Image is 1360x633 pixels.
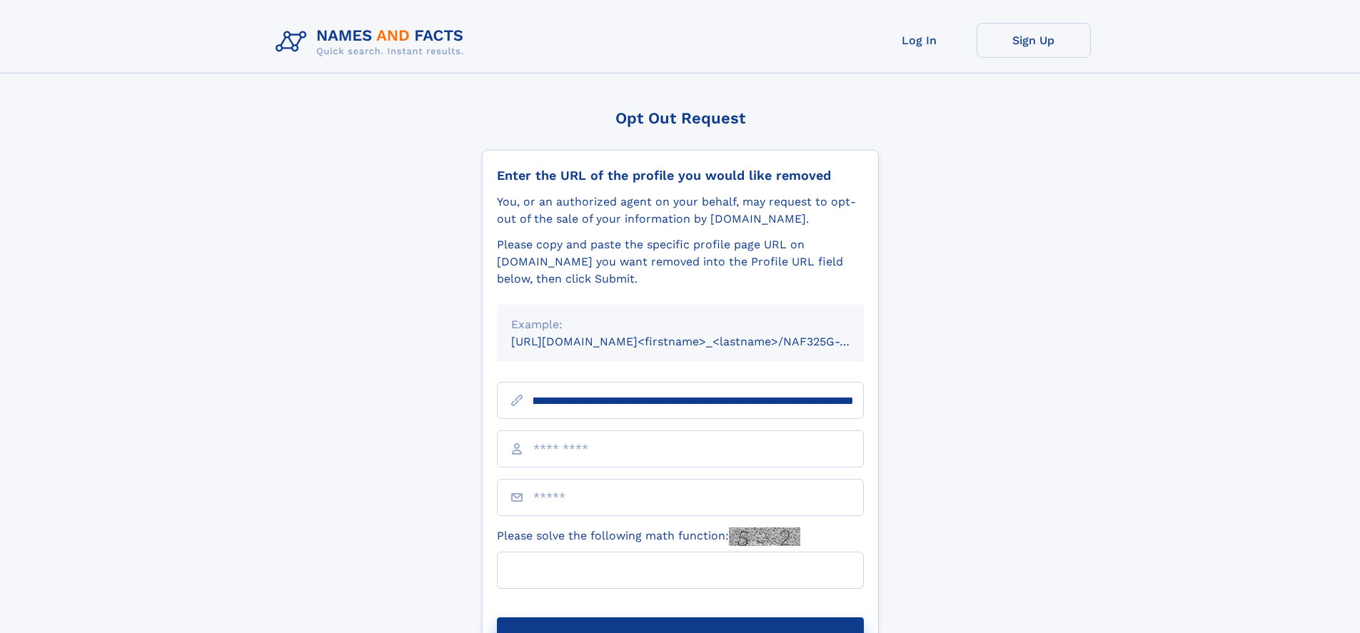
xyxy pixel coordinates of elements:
[497,236,864,288] div: Please copy and paste the specific profile page URL on [DOMAIN_NAME] you want removed into the Pr...
[511,316,850,333] div: Example:
[497,193,864,228] div: You, or an authorized agent on your behalf, may request to opt-out of the sale of your informatio...
[270,23,475,61] img: Logo Names and Facts
[977,23,1091,58] a: Sign Up
[482,109,879,127] div: Opt Out Request
[497,168,864,183] div: Enter the URL of the profile you would like removed
[497,527,800,546] label: Please solve the following math function:
[862,23,977,58] a: Log In
[511,335,891,348] small: [URL][DOMAIN_NAME]<firstname>_<lastname>/NAF325G-xxxxxxxx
